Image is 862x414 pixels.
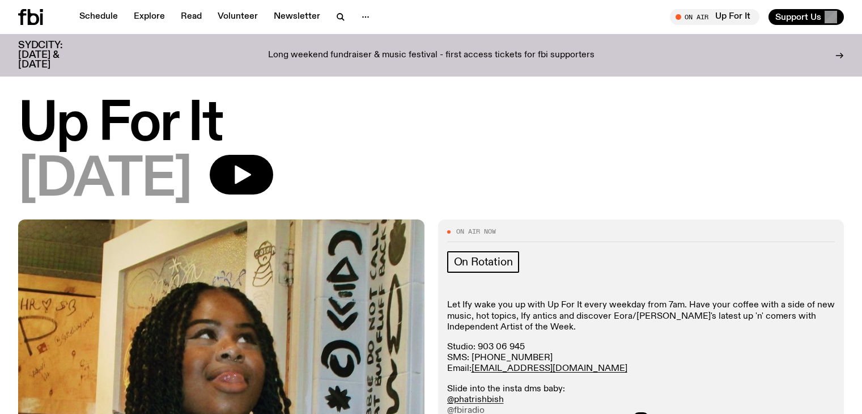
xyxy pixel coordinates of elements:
[127,9,172,25] a: Explore
[775,12,821,22] span: Support Us
[447,395,504,404] a: @phatrishbish
[472,364,627,373] a: [EMAIL_ADDRESS][DOMAIN_NAME]
[447,300,835,333] p: Let Ify wake you up with Up For It every weekday from 7am. Have your coffee with a side of new mu...
[447,342,835,375] p: Studio: 903 06 945 SMS: [PHONE_NUMBER] Email:
[73,9,125,25] a: Schedule
[18,99,844,150] h1: Up For It
[447,251,520,273] a: On Rotation
[768,9,844,25] button: Support Us
[268,50,595,61] p: Long weekend fundraiser & music festival - first access tickets for fbi supporters
[456,229,496,235] span: On Air Now
[18,41,91,70] h3: SYDCITY: [DATE] & [DATE]
[18,155,192,206] span: [DATE]
[174,9,209,25] a: Read
[454,256,513,268] span: On Rotation
[267,9,327,25] a: Newsletter
[670,9,759,25] button: On AirUp For It
[211,9,265,25] a: Volunteer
